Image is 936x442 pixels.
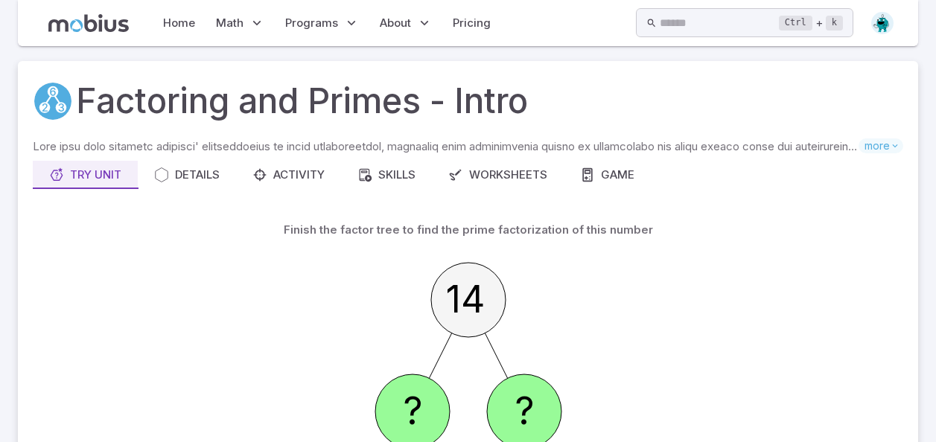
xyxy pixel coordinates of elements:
img: octagon.svg [871,12,894,34]
span: About [380,15,411,31]
div: Worksheets [448,167,547,183]
a: Home [159,6,200,40]
div: + [779,14,843,32]
a: Factors/Primes [33,81,73,121]
p: Lore ipsu dolo sitametc adipisci' elitseddoeius te incid utlaboreetdol, magnaaliq enim adminimven... [33,138,859,155]
kbd: k [826,16,843,31]
div: Try Unit [49,167,121,183]
div: Activity [252,167,325,183]
div: Game [580,167,634,183]
span: Programs [285,15,338,31]
text: ? [402,388,421,433]
kbd: Ctrl [779,16,812,31]
p: Finish the factor tree to find the prime factorization of this number [284,222,653,238]
a: Pricing [448,6,495,40]
text: 14 [446,277,485,321]
div: Details [154,167,220,183]
h1: Factoring and Primes - Intro [76,76,528,126]
span: Math [216,15,243,31]
text: ? [514,388,533,433]
div: Skills [357,167,416,183]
